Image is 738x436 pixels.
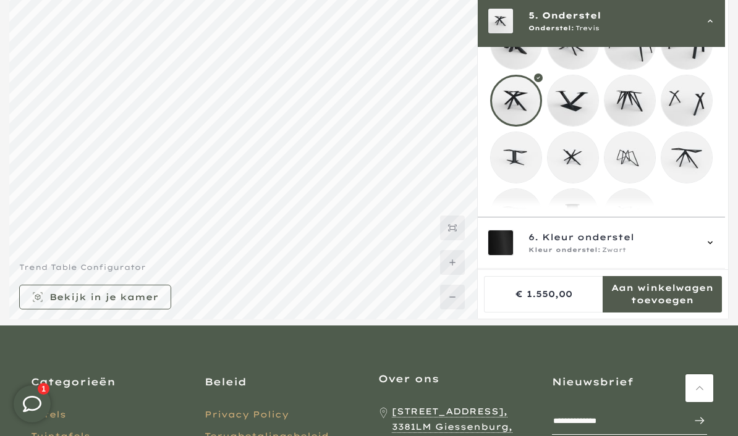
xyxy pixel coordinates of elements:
[685,374,713,402] a: Terug naar boven
[552,375,707,388] h3: Nieuwsbrief
[1,373,63,435] iframe: toggle-frame
[378,372,533,385] h3: Over ons
[205,409,289,420] a: Privacy Policy
[31,375,186,388] h3: Categorieën
[681,408,706,433] button: Inschrijven
[205,375,360,388] h3: Beleid
[681,413,706,428] span: Inschrijven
